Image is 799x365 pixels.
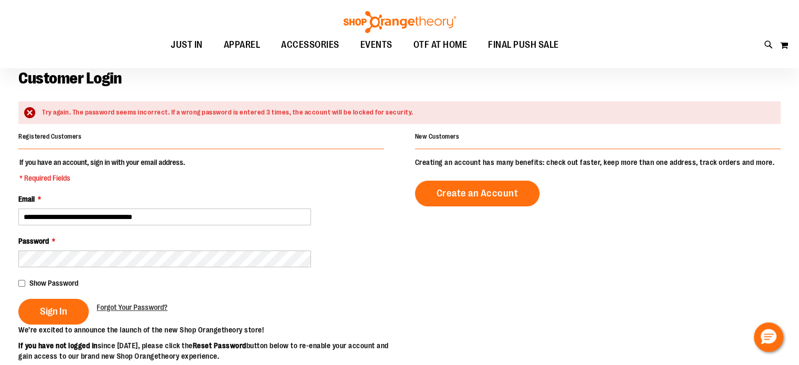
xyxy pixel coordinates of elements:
span: * Required Fields [19,173,185,183]
div: Try again. The password seems incorrect. If a wrong password is entered 3 times, the account will... [42,108,770,118]
strong: If you have not logged in [18,341,98,350]
span: EVENTS [360,33,392,57]
span: Create an Account [437,187,518,199]
span: JUST IN [171,33,203,57]
a: APPAREL [213,33,271,57]
span: Sign In [40,306,67,317]
span: Forgot Your Password? [97,303,168,311]
p: We’re excited to announce the launch of the new Shop Orangetheory store! [18,325,400,335]
p: Creating an account has many benefits: check out faster, keep more than one address, track orders... [415,157,781,168]
a: EVENTS [350,33,403,57]
span: Show Password [29,279,78,287]
span: FINAL PUSH SALE [488,33,559,57]
p: since [DATE], please click the button below to re-enable your account and gain access to our bran... [18,340,400,361]
span: APPAREL [224,33,261,57]
legend: If you have an account, sign in with your email address. [18,157,186,183]
span: Customer Login [18,69,121,87]
span: ACCESSORIES [281,33,339,57]
span: OTF AT HOME [413,33,468,57]
a: OTF AT HOME [403,33,478,57]
a: FINAL PUSH SALE [478,33,569,57]
span: Email [18,195,35,203]
button: Hello, have a question? Let’s chat. [754,322,783,352]
a: ACCESSORIES [271,33,350,57]
a: JUST IN [160,33,213,57]
strong: Reset Password [193,341,246,350]
img: Shop Orangetheory [342,11,458,33]
a: Forgot Your Password? [97,302,168,312]
a: Create an Account [415,181,540,206]
button: Sign In [18,299,89,325]
span: Password [18,237,49,245]
strong: New Customers [415,133,460,140]
strong: Registered Customers [18,133,81,140]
